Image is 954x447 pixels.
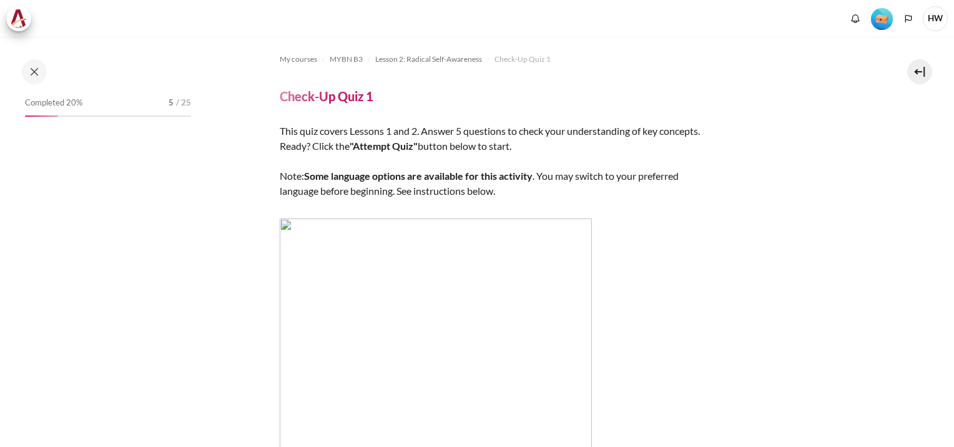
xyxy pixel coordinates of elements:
span: Lesson 2: Radical Self-Awareness [375,54,482,65]
span: / 25 [176,97,191,109]
a: MYBN B3 [330,52,363,67]
img: Architeck [10,9,27,28]
div: 20% [25,115,58,117]
a: My courses [280,52,317,67]
button: Languages [899,9,918,28]
strong: "Attempt Quiz" [350,140,418,152]
h4: Check-Up Quiz 1 [280,88,373,104]
span: Check-Up Quiz 1 [494,54,551,65]
span: MYBN B3 [330,54,363,65]
div: Level #1 [871,7,893,30]
nav: Navigation bar [280,49,865,69]
a: Architeck Architeck [6,6,37,31]
a: Lesson 2: Radical Self-Awareness [375,52,482,67]
a: Level #1 [866,7,898,30]
div: Show notification window with no new notifications [846,9,865,28]
span: Note: [280,170,304,182]
span: 5 [169,97,174,109]
a: User menu [923,6,948,31]
span: Completed 20% [25,97,82,109]
span: My courses [280,54,317,65]
strong: Some language options are available for this activity [304,170,533,182]
a: Check-Up Quiz 1 [494,52,551,67]
span: HW [923,6,948,31]
img: Level #1 [871,8,893,30]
